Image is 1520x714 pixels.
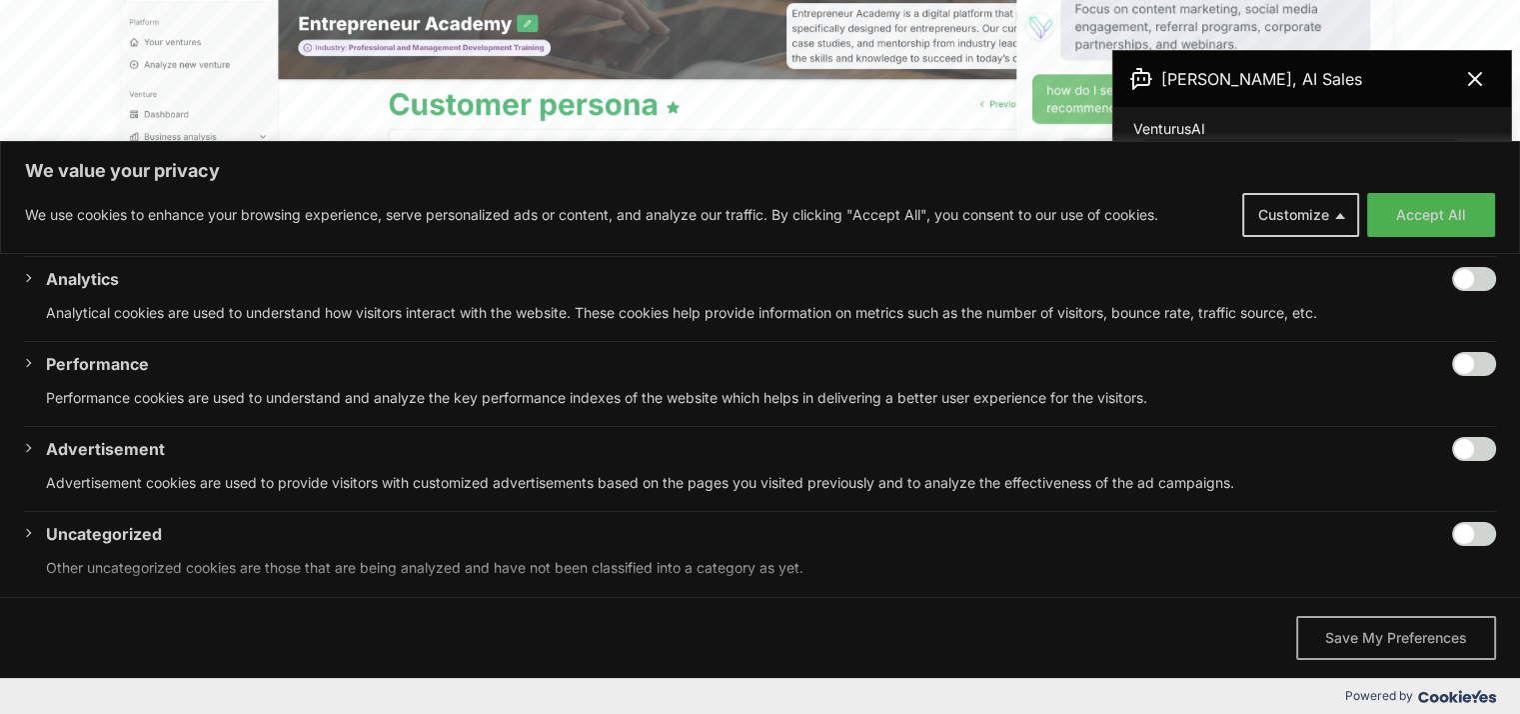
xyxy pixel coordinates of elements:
[1452,522,1496,546] input: Enable Uncategorized
[1452,352,1496,376] input: Enable Performance
[25,159,1495,183] p: We value your privacy
[1367,193,1495,237] button: Accept All
[1452,267,1496,291] input: Enable Analytics
[1452,437,1496,461] input: Enable Advertisement
[46,437,165,461] button: Advertisement
[1418,690,1496,703] img: Cookieyes logo
[25,203,1158,227] p: We use cookies to enhance your browsing experience, serve personalized ads or content, and analyz...
[46,386,1496,410] p: Performance cookies are used to understand and analyze the key performance indexes of the website...
[1296,616,1496,660] button: Save My Preferences
[1242,193,1359,237] button: Customize
[46,267,119,291] button: Analytics
[1161,67,1362,91] span: [PERSON_NAME], AI Sales
[46,352,149,376] button: Performance
[1133,119,1205,139] span: VenturusAI
[46,471,1496,495] p: Advertisement cookies are used to provide visitors with customized advertisements based on the pa...
[46,301,1496,325] p: Analytical cookies are used to understand how visitors interact with the website. These cookies h...
[46,522,162,546] button: Uncategorized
